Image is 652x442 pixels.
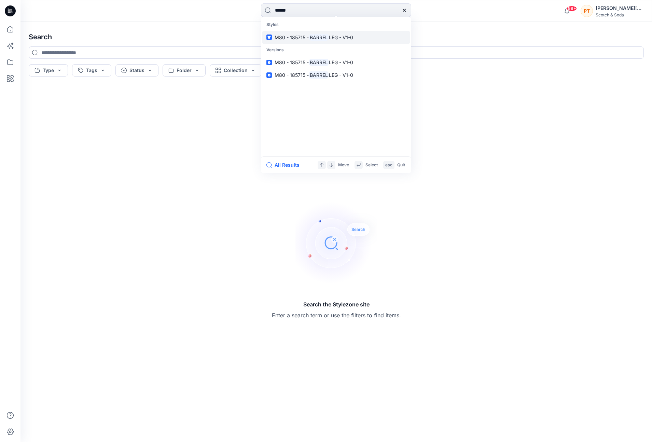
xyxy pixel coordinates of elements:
h4: Search [23,27,649,46]
button: All Results [266,161,304,169]
p: Quit [397,162,405,169]
div: Scotch & Soda [596,12,643,17]
span: M80 - 185715 - [275,72,309,78]
mark: BARREL [309,71,329,79]
button: Tags [72,64,111,77]
div: [PERSON_NAME][MEDICAL_DATA] [596,4,643,12]
span: LEG - V1-0 [329,59,353,65]
button: Status [115,64,158,77]
button: Collection [210,64,262,77]
mark: BARREL [309,58,329,66]
a: M80 - 185715 -BARRELLEG - V1-0 [262,56,410,69]
a: M80 - 185715 -BARRELLEG - V1-0 [262,69,410,81]
span: M80 - 185715 - [275,34,309,40]
p: Versions [262,44,410,56]
span: M80 - 185715 - [275,59,309,65]
span: LEG - V1-0 [329,72,353,78]
span: LEG - V1-0 [329,34,353,40]
div: PT [581,5,593,17]
span: 99+ [567,6,577,11]
p: Enter a search term or use the filters to find items. [272,311,401,319]
p: esc [385,162,392,169]
p: Styles [262,18,410,31]
p: Select [365,162,378,169]
p: Move [338,162,349,169]
h5: Search the Stylezone site [272,300,401,308]
mark: BARREL [309,33,329,41]
button: Folder [163,64,206,77]
button: Type [29,64,68,77]
a: M80 - 185715 -BARRELLEG - V1-0 [262,31,410,44]
img: Search the Stylezone site [295,202,377,284]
